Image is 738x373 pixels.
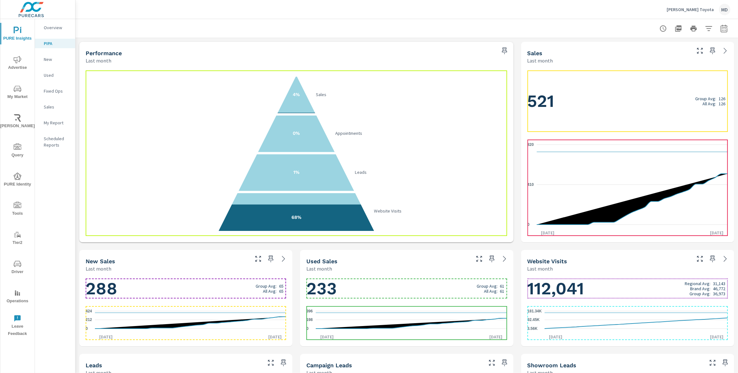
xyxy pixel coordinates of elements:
[35,134,75,150] div: Scheduled Reports
[293,169,299,175] text: 1%
[44,135,70,148] p: Scheduled Reports
[35,55,75,64] div: New
[702,22,715,35] button: Apply Filters
[527,142,534,147] text: 820
[35,39,75,48] div: PIPA
[279,289,284,294] p: 65
[500,46,510,56] span: Save this to your personalized report
[500,358,510,368] span: Save this to your personalized report
[86,258,115,265] h5: New Sales
[0,19,35,340] div: nav menu
[687,22,700,35] button: Print Report
[500,254,510,264] a: See more details in report
[374,208,402,214] text: Website Visits
[44,88,70,94] p: Fixed Ops
[708,358,718,368] button: Make Fullscreen
[35,70,75,80] div: Used
[86,265,111,272] p: Last month
[527,278,728,299] h1: 112,041
[306,265,332,272] p: Last month
[477,284,498,289] p: Group Avg:
[720,46,730,56] a: See more details in report
[695,46,705,56] button: Make Fullscreen
[2,260,33,276] span: Driver
[306,278,507,299] h1: 233
[35,86,75,96] div: Fixed Ops
[355,169,367,175] text: Leads
[44,104,70,110] p: Sales
[266,254,276,264] span: Save this to your personalized report
[708,46,718,56] span: Save this to your personalized report
[306,309,313,313] text: 396
[487,358,497,368] button: Make Fullscreen
[291,214,301,220] text: 68%
[266,358,276,368] button: Make Fullscreen
[667,7,714,12] p: [PERSON_NAME] Toyota
[527,265,553,272] p: Last month
[706,230,728,236] p: [DATE]
[35,118,75,128] div: My Report
[35,102,75,112] div: Sales
[44,24,70,31] p: Overview
[2,143,33,159] span: Query
[718,22,730,35] button: Select Date Range
[2,315,33,337] span: Leave Feedback
[35,23,75,32] div: Overview
[713,286,725,291] p: 46,772
[500,284,505,289] p: 61
[86,50,122,56] h5: Performance
[690,286,711,291] p: Brand Avg:
[306,318,313,322] text: 198
[2,27,33,42] span: PURE Insights
[485,334,507,340] p: [DATE]
[2,56,33,71] span: Advertise
[527,362,577,369] h5: Showroom Leads
[720,358,730,368] span: Save this to your personalized report
[263,289,277,294] p: All Avg:
[293,130,300,136] text: 0%
[316,334,338,340] p: [DATE]
[695,96,716,101] p: Group Avg:
[527,258,567,265] h5: Website Visits
[527,222,530,227] text: 0
[487,254,497,264] span: Save this to your personalized report
[278,358,289,368] span: Save this to your personalized report
[527,57,553,64] p: Last month
[527,309,542,313] text: 181.34K
[474,254,484,264] button: Make Fullscreen
[44,56,70,62] p: New
[44,120,70,126] p: My Report
[253,254,263,264] button: Make Fullscreen
[527,326,538,331] text: 3.56K
[695,254,705,264] button: Make Fullscreen
[719,4,730,15] div: MD
[500,289,505,294] p: 61
[86,326,88,331] text: 0
[2,85,33,101] span: My Market
[484,289,498,294] p: All Avg:
[713,281,725,286] p: 31,143
[44,72,70,78] p: Used
[86,57,111,64] p: Last month
[256,284,277,289] p: Group Avg:
[44,40,70,47] p: PIPA
[545,334,567,340] p: [DATE]
[86,278,286,299] h1: 288
[306,362,352,369] h5: Campaign Leads
[527,90,728,112] h1: 521
[706,334,728,340] p: [DATE]
[279,284,284,289] p: 65
[702,101,716,106] p: All Avg:
[86,317,92,322] text: 212
[264,334,286,340] p: [DATE]
[293,92,300,97] text: 4%
[527,182,534,187] text: 410
[685,281,711,286] p: Regional Avg:
[86,309,92,313] text: 424
[2,202,33,217] span: Tools
[719,101,725,106] p: 126
[719,96,725,101] p: 126
[537,230,559,236] p: [DATE]
[2,114,33,130] span: [PERSON_NAME]
[278,254,289,264] a: See more details in report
